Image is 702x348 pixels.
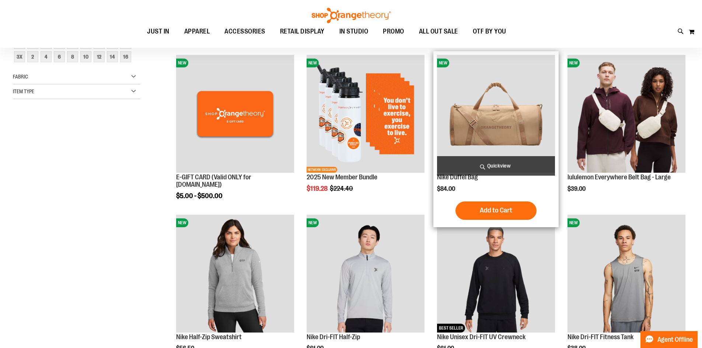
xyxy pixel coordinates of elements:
[147,23,170,40] span: JUST IN
[41,51,52,62] div: 4
[176,173,251,188] a: E-GIFT CARD (Valid ONLY for [DOMAIN_NAME])
[437,215,555,334] a: Nike Unisex Dri-FIT UV CrewneckNEWBEST SELLER
[224,23,265,40] span: ACCESSORIES
[473,23,506,40] span: OTF BY YOU
[280,23,325,40] span: RETAIL DISPLAY
[307,185,329,192] span: $119.28
[567,218,580,227] span: NEW
[80,51,91,62] div: 10
[176,215,294,333] img: Nike Half-Zip Sweatshirt
[307,333,360,341] a: Nike Dri-FIT Half-Zip
[307,55,425,174] a: 2025 New Member BundleNEWNETWORK EXCLUSIVE
[184,23,210,40] span: APPAREL
[437,55,555,173] img: Nike Duffel Bag
[437,55,555,174] a: Nike Duffel BagNEW
[433,51,559,227] div: product
[176,55,294,173] img: E-GIFT CARD (Valid ONLY for ShopOrangetheory.com)
[657,336,693,343] span: Agent Offline
[67,51,78,62] div: 8
[437,333,525,341] a: Nike Unisex Dri-FIT UV Crewneck
[480,206,512,214] span: Add to Cart
[567,55,685,173] img: lululemon Everywhere Belt Bag - Large
[92,50,106,63] a: 12
[27,51,38,62] div: 2
[307,215,425,334] a: Nike Dri-FIT Half-ZipNEW
[307,59,319,67] span: NEW
[79,50,92,63] a: 10
[176,55,294,174] a: E-GIFT CARD (Valid ONLY for ShopOrangetheory.com)NEW
[567,186,587,192] span: $39.00
[567,215,685,333] img: Nike Dri-FIT Fitness Tank
[14,51,25,62] div: 3X
[419,23,458,40] span: ALL OUT SALE
[437,324,465,333] span: BEST SELLER
[176,192,223,200] span: $5.00 - $500.00
[437,215,555,333] img: Nike Unisex Dri-FIT UV Crewneck
[640,331,698,348] button: Agent Offline
[307,55,425,173] img: 2025 New Member Bundle
[53,50,66,63] a: 6
[303,51,428,211] div: product
[119,50,132,63] a: 16
[307,215,425,333] img: Nike Dri-FIT Half-Zip
[26,50,39,63] a: 2
[176,215,294,334] a: Nike Half-Zip SweatshirtNEW
[437,186,456,192] span: $84.00
[311,8,392,23] img: Shop Orangetheory
[307,167,337,173] span: NETWORK EXCLUSIVE
[339,23,369,40] span: IN STUDIO
[176,218,188,227] span: NEW
[567,333,633,341] a: Nike Dri-FIT Fitness Tank
[564,51,689,211] div: product
[383,23,404,40] span: PROMO
[13,88,34,94] span: Item Type
[455,201,537,220] button: Add to Cart
[176,333,242,341] a: Nike Half-Zip Sweatshirt
[13,74,28,80] span: Fabric
[437,173,478,181] a: Nike Duffel Bag
[94,51,105,62] div: 12
[54,51,65,62] div: 6
[567,173,671,181] a: lululemon Everywhere Belt Bag - Large
[567,59,580,67] span: NEW
[66,50,79,63] a: 8
[330,185,354,192] span: $224.40
[13,50,26,63] a: 3X
[307,173,377,181] a: 2025 New Member Bundle
[176,59,188,67] span: NEW
[172,51,298,218] div: product
[120,51,131,62] div: 16
[107,51,118,62] div: 14
[307,218,319,227] span: NEW
[567,55,685,174] a: lululemon Everywhere Belt Bag - LargeNEW
[106,50,119,63] a: 14
[39,50,53,63] a: 4
[437,156,555,176] a: Quickview
[567,215,685,334] a: Nike Dri-FIT Fitness TankNEW
[437,59,449,67] span: NEW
